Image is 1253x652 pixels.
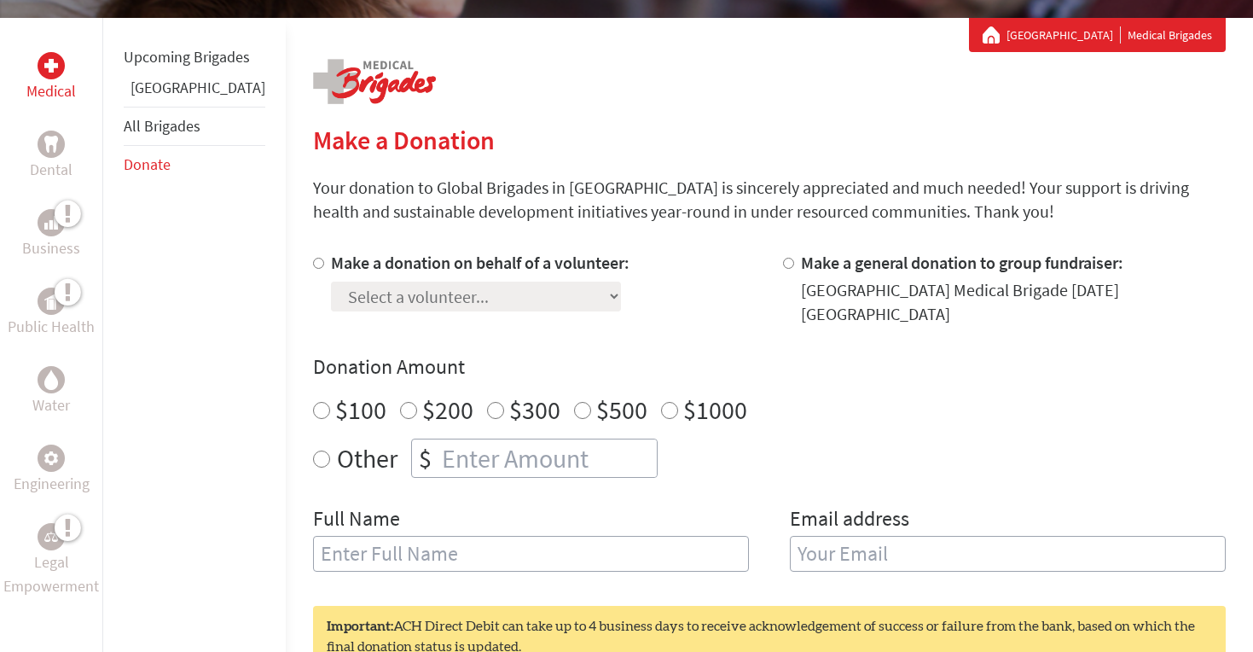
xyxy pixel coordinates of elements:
[790,505,909,536] label: Email address
[313,59,436,104] img: logo-medical.png
[313,536,749,572] input: Enter Full Name
[313,125,1226,155] h2: Make a Donation
[44,293,58,310] img: Public Health
[124,76,265,107] li: Greece
[44,532,58,542] img: Legal Empowerment
[38,131,65,158] div: Dental
[124,107,265,146] li: All Brigades
[313,353,1226,381] h4: Donation Amount
[124,116,200,136] a: All Brigades
[335,393,386,426] label: $100
[801,278,1226,326] div: [GEOGRAPHIC_DATA] Medical Brigade [DATE] [GEOGRAPHIC_DATA]
[313,176,1226,224] p: Your donation to Global Brigades in [GEOGRAPHIC_DATA] is sincerely appreciated and much needed! Y...
[44,136,58,152] img: Dental
[32,393,70,417] p: Water
[124,146,265,183] li: Donate
[8,315,95,339] p: Public Health
[124,154,171,174] a: Donate
[412,440,438,477] div: $
[422,393,473,426] label: $200
[337,439,397,478] label: Other
[38,445,65,472] div: Engineering
[44,59,58,73] img: Medical
[801,252,1123,273] label: Make a general donation to group fundraiser:
[983,26,1212,44] div: Medical Brigades
[14,445,90,496] a: EngineeringEngineering
[131,78,265,97] a: [GEOGRAPHIC_DATA]
[438,440,657,477] input: Enter Amount
[3,550,99,598] p: Legal Empowerment
[124,38,265,76] li: Upcoming Brigades
[509,393,560,426] label: $300
[327,620,393,633] strong: Important:
[313,505,400,536] label: Full Name
[790,536,1226,572] input: Your Email
[22,236,80,260] p: Business
[38,523,65,550] div: Legal Empowerment
[14,472,90,496] p: Engineering
[38,52,65,79] div: Medical
[8,288,95,339] a: Public HealthPublic Health
[3,523,99,598] a: Legal EmpowermentLegal Empowerment
[124,47,250,67] a: Upcoming Brigades
[30,158,73,182] p: Dental
[22,209,80,260] a: BusinessBusiness
[44,451,58,465] img: Engineering
[38,209,65,236] div: Business
[683,393,747,426] label: $1000
[38,288,65,315] div: Public Health
[26,79,76,103] p: Medical
[38,366,65,393] div: Water
[1006,26,1121,44] a: [GEOGRAPHIC_DATA]
[44,370,58,389] img: Water
[30,131,73,182] a: DentalDental
[331,252,629,273] label: Make a donation on behalf of a volunteer:
[26,52,76,103] a: MedicalMedical
[32,366,70,417] a: WaterWater
[596,393,647,426] label: $500
[44,216,58,230] img: Business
